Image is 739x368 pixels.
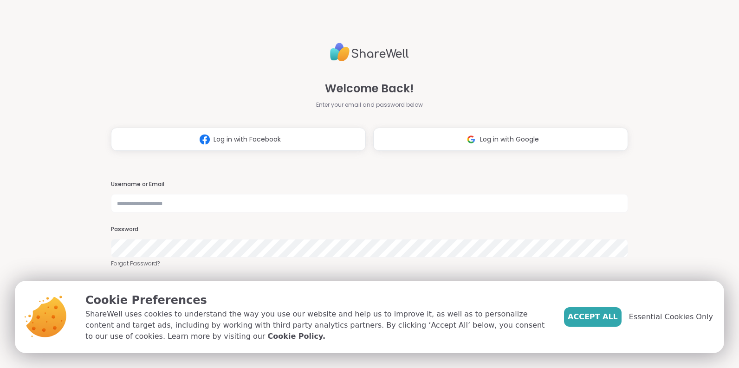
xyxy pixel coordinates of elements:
h3: Password [111,226,628,233]
span: Essential Cookies Only [629,311,713,323]
img: ShareWell Logomark [196,131,214,148]
span: Log in with Google [480,135,539,144]
a: Forgot Password? [111,259,628,268]
p: Cookie Preferences [85,292,549,309]
img: ShareWell Logomark [462,131,480,148]
span: Enter your email and password below [316,101,423,109]
a: Cookie Policy. [268,331,325,342]
img: ShareWell Logo [330,39,409,65]
button: Log in with Facebook [111,128,366,151]
span: Welcome Back! [325,80,414,97]
span: Log in with Facebook [214,135,281,144]
button: Accept All [564,307,622,327]
span: Accept All [568,311,618,323]
h3: Username or Email [111,181,628,188]
p: ShareWell uses cookies to understand the way you use our website and help us to improve it, as we... [85,309,549,342]
button: Log in with Google [373,128,628,151]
